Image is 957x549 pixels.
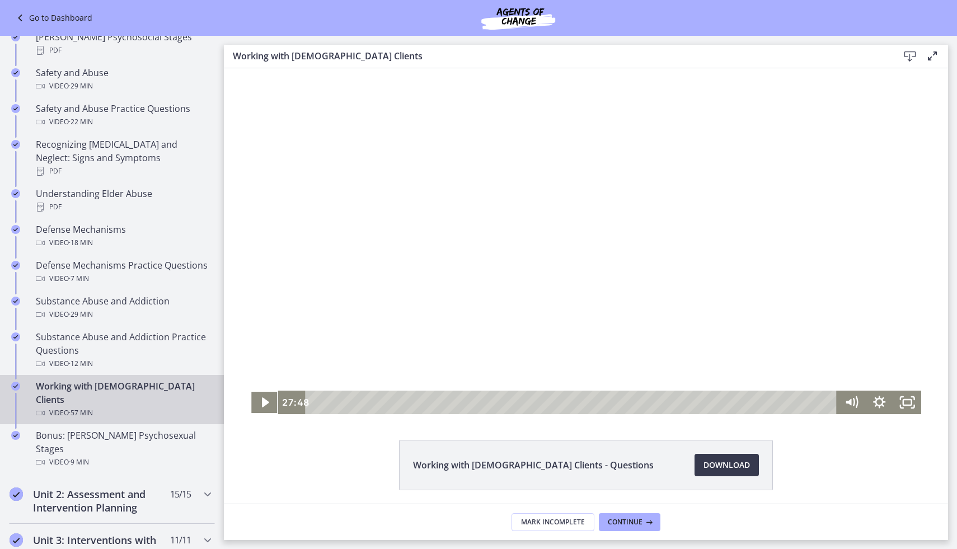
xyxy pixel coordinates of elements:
[36,30,210,57] div: [PERSON_NAME] Psychosocial Stages
[36,330,210,370] div: Substance Abuse and Addiction Practice Questions
[11,261,20,270] i: Completed
[512,513,594,531] button: Mark Incomplete
[703,458,750,472] span: Download
[36,79,210,93] div: Video
[608,518,642,527] span: Continue
[36,259,210,285] div: Defense Mechanisms Practice Questions
[695,454,759,476] a: Download
[69,236,93,250] span: · 18 min
[11,189,20,198] i: Completed
[36,138,210,178] div: Recognizing [MEDICAL_DATA] and Neglect: Signs and Symptoms
[69,357,93,370] span: · 12 min
[613,322,641,346] button: Mute
[36,357,210,370] div: Video
[36,187,210,214] div: Understanding Elder Abuse
[36,115,210,129] div: Video
[69,115,93,129] span: · 22 min
[69,308,93,321] span: · 29 min
[451,4,585,31] img: Agents of Change
[11,32,20,41] i: Completed
[11,225,20,234] i: Completed
[170,533,191,547] span: 11 / 11
[11,431,20,440] i: Completed
[11,297,20,306] i: Completed
[11,104,20,113] i: Completed
[36,102,210,129] div: Safety and Abuse Practice Questions
[36,223,210,250] div: Defense Mechanisms
[11,68,20,77] i: Completed
[599,513,660,531] button: Continue
[10,487,23,501] i: Completed
[36,165,210,178] div: PDF
[11,382,20,391] i: Completed
[36,456,210,469] div: Video
[233,49,881,63] h3: Working with [DEMOGRAPHIC_DATA] Clients
[36,236,210,250] div: Video
[669,322,697,346] button: Fullscreen
[11,332,20,341] i: Completed
[11,140,20,149] i: Completed
[641,322,669,346] button: Show settings menu
[36,66,210,93] div: Safety and Abuse
[36,379,210,420] div: Working with [DEMOGRAPHIC_DATA] Clients
[36,429,210,469] div: Bonus: [PERSON_NAME] Psychosexual Stages
[13,11,92,25] a: Go to Dashboard
[36,308,210,321] div: Video
[170,487,191,501] span: 15 / 15
[69,456,89,469] span: · 9 min
[69,79,93,93] span: · 29 min
[36,272,210,285] div: Video
[36,44,210,57] div: PDF
[36,406,210,420] div: Video
[36,294,210,321] div: Substance Abuse and Addiction
[69,272,89,285] span: · 7 min
[413,458,654,472] span: Working with [DEMOGRAPHIC_DATA] Clients - Questions
[521,518,585,527] span: Mark Incomplete
[224,68,948,414] iframe: Video Lesson
[33,487,170,514] h2: Unit 2: Assessment and Intervention Planning
[36,200,210,214] div: PDF
[69,406,93,420] span: · 57 min
[10,533,23,547] i: Completed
